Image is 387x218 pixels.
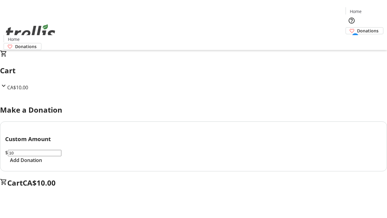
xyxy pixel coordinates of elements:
[357,28,379,34] span: Donations
[346,15,358,27] button: Help
[346,34,358,46] button: Cart
[7,84,28,91] span: CA$10.00
[350,8,362,15] span: Home
[4,36,23,42] a: Home
[5,149,8,156] span: $
[8,150,61,156] input: Donation Amount
[23,178,56,188] span: CA$10.00
[5,135,382,143] h3: Custom Amount
[8,36,20,42] span: Home
[10,157,42,164] span: Add Donation
[5,157,47,164] button: Add Donation
[346,27,383,34] a: Donations
[15,43,37,50] span: Donations
[4,18,57,48] img: Orient E2E Organization sM9wwj0Emm's Logo
[4,43,41,50] a: Donations
[346,8,365,15] a: Home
